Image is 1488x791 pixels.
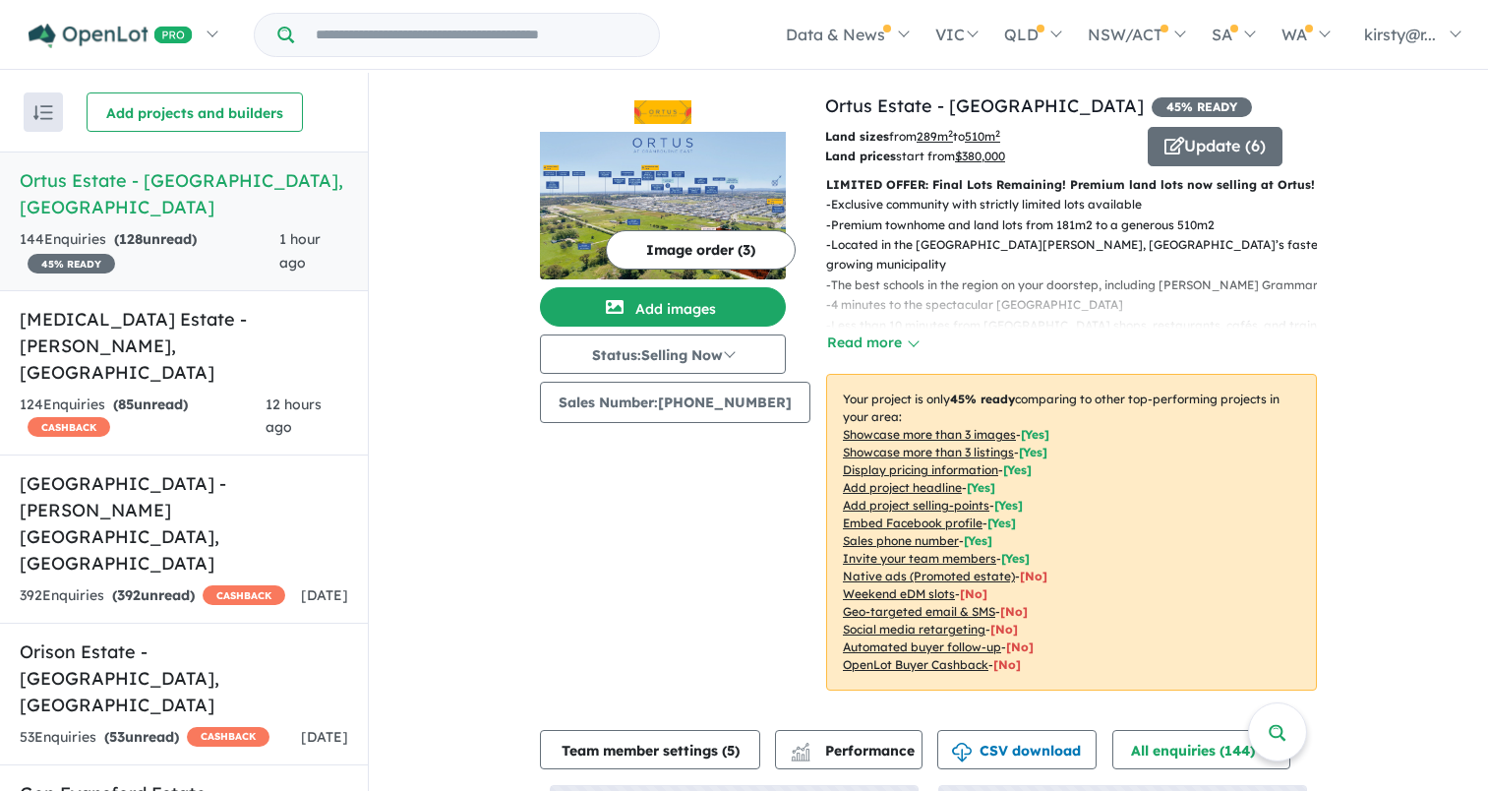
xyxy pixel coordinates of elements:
span: 5 [727,742,735,760]
span: 12 hours ago [266,395,322,437]
img: bar-chart.svg [791,749,810,761]
u: OpenLot Buyer Cashback [843,657,988,672]
button: CSV download [937,730,1097,769]
u: Add project headline [843,480,962,495]
span: [ Yes ] [964,533,992,548]
button: Read more [826,332,919,354]
span: [No] [1006,639,1034,654]
span: [No] [1020,569,1047,583]
b: 45 % ready [950,392,1015,406]
sup: 2 [948,128,953,139]
span: 128 [119,230,143,248]
button: Performance [775,730,923,769]
button: All enquiries (144) [1112,730,1290,769]
span: 53 [109,728,125,746]
span: [ Yes ] [987,516,1016,530]
u: $ 380,000 [955,149,1005,163]
img: Ortus Estate - Cranbourne East [540,132,786,279]
span: [ Yes ] [994,498,1023,513]
span: [No] [960,586,987,601]
span: Performance [794,742,915,760]
button: Sales Number:[PHONE_NUMBER] [540,382,810,423]
span: [No] [1000,604,1028,619]
strong: ( unread) [112,586,195,604]
strong: ( unread) [113,395,188,413]
span: [ Yes ] [1019,445,1047,459]
span: [No] [990,622,1018,637]
h5: [MEDICAL_DATA] Estate - [PERSON_NAME] , [GEOGRAPHIC_DATA] [20,306,348,386]
u: 510 m [965,129,1000,144]
sup: 2 [995,128,1000,139]
strong: ( unread) [114,230,197,248]
img: sort.svg [33,105,53,120]
p: - The best schools in the region on your doorstep, including [PERSON_NAME] Grammar [826,275,1333,295]
div: 53 Enquir ies [20,726,269,750]
p: - Premium townhome and land lots from 181m2 to a generous 510m2 [826,215,1333,235]
div: 392 Enquir ies [20,584,285,608]
u: Weekend eDM slots [843,586,955,601]
u: Geo-targeted email & SMS [843,604,995,619]
u: Sales phone number [843,533,959,548]
u: Social media retargeting [843,622,985,637]
a: Ortus Estate - Cranbourne East LogoOrtus Estate - Cranbourne East [540,92,786,279]
button: Team member settings (5) [540,730,760,769]
span: kirsty@r... [1364,25,1436,44]
p: start from [825,147,1133,166]
p: - Exclusive community with strictly limited lots available [826,195,1333,214]
p: - Located in the [GEOGRAPHIC_DATA][PERSON_NAME], [GEOGRAPHIC_DATA]’s fastest growing municipality [826,235,1333,275]
span: CASHBACK [28,417,110,437]
div: 144 Enquir ies [20,228,279,275]
span: 1 hour ago [279,230,321,272]
div: 124 Enquir ies [20,394,266,441]
span: CASHBACK [203,585,285,605]
h5: Orison Estate - [GEOGRAPHIC_DATA] , [GEOGRAPHIC_DATA] [20,639,348,718]
p: LIMITED OFFER: Final Lots Remaining! Premium land lots now selling at Ortus! [826,175,1317,195]
button: Status:Selling Now [540,335,786,374]
span: CASHBACK [187,727,269,747]
u: Showcase more than 3 listings [843,445,1014,459]
p: Your project is only comparing to other top-performing projects in your area: - - - - - - - - - -... [826,374,1317,691]
u: Automated buyer follow-up [843,639,1001,654]
h5: Ortus Estate - [GEOGRAPHIC_DATA] , [GEOGRAPHIC_DATA] [20,167,348,220]
p: from [825,127,1133,147]
span: [ Yes ] [1001,551,1030,566]
span: [ Yes ] [1003,462,1032,477]
img: download icon [952,743,972,762]
span: 45 % READY [1152,97,1252,117]
u: Showcase more than 3 images [843,427,1016,442]
span: 45 % READY [28,254,115,274]
strong: ( unread) [104,728,179,746]
span: [No] [993,657,1021,672]
span: [DATE] [301,586,348,604]
button: Add projects and builders [87,92,303,132]
span: 85 [118,395,134,413]
u: Add project selling-points [843,498,989,513]
p: - Less than 10 minutes from [GEOGRAPHIC_DATA] shops, restaurants, cafés, and train station [826,316,1333,356]
b: Land prices [825,149,896,163]
span: [DATE] [301,728,348,746]
button: Update (6) [1148,127,1282,166]
span: to [953,129,1000,144]
b: Land sizes [825,129,889,144]
img: line-chart.svg [792,743,809,754]
button: Image order (3) [606,230,796,270]
span: 392 [117,586,141,604]
input: Try estate name, suburb, builder or developer [298,14,655,56]
u: Invite your team members [843,551,996,566]
span: [ Yes ] [967,480,995,495]
h5: [GEOGRAPHIC_DATA] - [PERSON_NAME][GEOGRAPHIC_DATA] , [GEOGRAPHIC_DATA] [20,470,348,577]
img: Ortus Estate - Cranbourne East Logo [548,100,778,124]
u: Native ads (Promoted estate) [843,569,1015,583]
p: - 4 minutes to the spectacular [GEOGRAPHIC_DATA] [826,295,1333,315]
a: Ortus Estate - [GEOGRAPHIC_DATA] [825,94,1144,117]
u: Embed Facebook profile [843,516,982,530]
span: [ Yes ] [1021,427,1049,442]
u: Display pricing information [843,462,998,477]
button: Add images [540,287,786,327]
u: 289 m [917,129,953,144]
img: Openlot PRO Logo White [29,24,193,48]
